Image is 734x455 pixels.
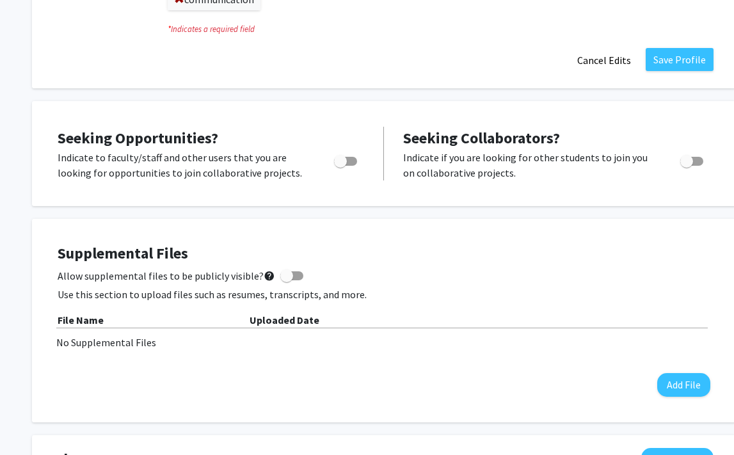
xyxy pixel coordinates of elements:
p: Indicate if you are looking for other students to join you on collaborative projects. [403,150,656,180]
mat-icon: help [264,268,275,283]
iframe: Chat [10,397,54,445]
b: File Name [58,314,104,326]
button: Add File [657,373,710,397]
p: Indicate to faculty/staff and other users that you are looking for opportunities to join collabor... [58,150,310,180]
div: No Supplemental Files [56,335,712,350]
span: Seeking Opportunities? [58,128,218,148]
p: Use this section to upload files such as resumes, transcripts, and more. [58,287,710,302]
span: Seeking Collaborators? [403,128,560,148]
h4: Supplemental Files [58,244,710,263]
span: Allow supplemental files to be publicly visible? [58,268,275,283]
i: Indicates a required field [168,23,714,35]
b: Uploaded Date [250,314,319,326]
button: Cancel Edits [569,48,639,72]
button: Save Profile [646,48,714,71]
div: Toggle [675,150,710,169]
div: Toggle [329,150,364,169]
